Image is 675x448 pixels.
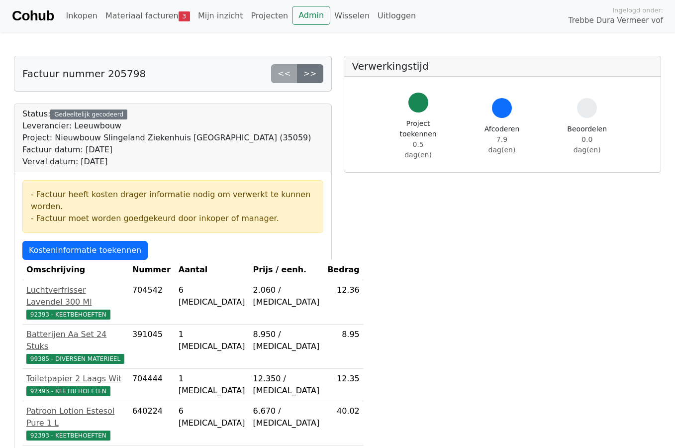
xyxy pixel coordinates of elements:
[22,68,146,80] h5: Factuur nummer 205798
[179,329,245,352] div: 1 [MEDICAL_DATA]
[26,310,110,320] span: 92393 - KEETBEHOEFTEN
[253,329,319,352] div: 8.950 / [MEDICAL_DATA]
[323,401,364,446] td: 40.02
[22,156,311,168] div: Verval datum: [DATE]
[179,373,245,397] div: 1 [MEDICAL_DATA]
[194,6,247,26] a: Mijn inzicht
[128,369,175,401] td: 704444
[323,369,364,401] td: 12.35
[22,241,148,260] a: Kosteninformatie toekennen
[31,213,315,224] div: - Factuur moet worden goedgekeurd door inkoper of manager.
[26,329,124,364] a: Batterijen Aa Set 24 Stuks99385 - DIVERSEN MATERIEEL
[26,405,124,441] a: Patroon Lotion Estesol Pure 1 L92393 - KEETBEHOEFTEN
[484,124,520,155] div: Afcoderen
[26,373,124,397] a: Toiletpapier 2 Laags Wit92393 - KEETBEHOEFTEN
[12,4,54,28] a: Cohub
[26,431,110,441] span: 92393 - KEETBEHOEFTEN
[253,284,319,308] div: 2.060 / [MEDICAL_DATA]
[26,284,124,308] div: Luchtverfrisser Lavendel 300 Ml
[22,144,311,156] div: Factuur datum: [DATE]
[101,6,194,26] a: Materiaal facturen3
[26,284,124,320] a: Luchtverfrisser Lavendel 300 Ml92393 - KEETBEHOEFTEN
[26,386,110,396] span: 92393 - KEETBEHOEFTEN
[249,260,323,280] th: Prijs / eenh.
[179,11,190,21] span: 3
[330,6,374,26] a: Wisselen
[26,405,124,429] div: Patroon Lotion Estesol Pure 1 L
[128,325,175,369] td: 391045
[404,140,432,159] span: 0.5 dag(en)
[488,135,516,154] span: 7.9 dag(en)
[175,260,249,280] th: Aantal
[292,6,330,25] a: Admin
[22,260,128,280] th: Omschrijving
[128,401,175,446] td: 640224
[374,6,420,26] a: Uitloggen
[128,280,175,325] td: 704542
[567,124,607,155] div: Beoordelen
[179,284,245,308] div: 6 [MEDICAL_DATA]
[26,329,124,352] div: Batterijen Aa Set 24 Stuks
[253,373,319,397] div: 12.350 / [MEDICAL_DATA]
[247,6,292,26] a: Projecten
[574,135,601,154] span: 0.0 dag(en)
[26,354,124,364] span: 99385 - DIVERSEN MATERIEEL
[569,15,663,26] span: Trebbe Dura Vermeer vof
[22,132,311,144] div: Project: Nieuwbouw Slingeland Ziekenhuis [GEOGRAPHIC_DATA] (35059)
[323,260,364,280] th: Bedrag
[26,373,124,385] div: Toiletpapier 2 Laags Wit
[400,118,437,160] div: Project toekennen
[323,325,364,369] td: 8.95
[22,120,311,132] div: Leverancier: Leeuwbouw
[62,6,101,26] a: Inkopen
[297,64,323,83] a: >>
[31,189,315,213] div: - Factuur heeft kosten drager informatie nodig om verwerkt te kunnen worden.
[612,5,663,15] span: Ingelogd onder:
[352,60,653,72] h5: Verwerkingstijd
[128,260,175,280] th: Nummer
[50,110,127,119] div: Gedeeltelijk gecodeerd
[22,108,311,168] div: Status:
[253,405,319,429] div: 6.670 / [MEDICAL_DATA]
[323,280,364,325] td: 12.36
[179,405,245,429] div: 6 [MEDICAL_DATA]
